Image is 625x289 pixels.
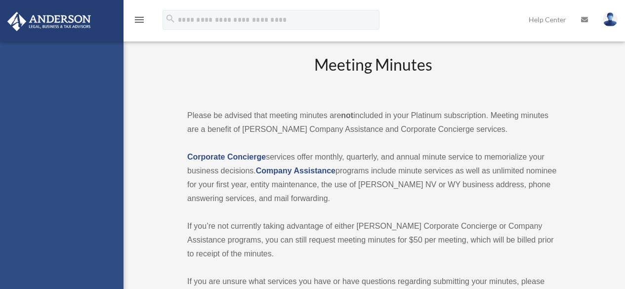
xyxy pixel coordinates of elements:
img: User Pic [603,12,618,27]
p: Please be advised that meeting minutes are included in your Platinum subscription. Meeting minute... [187,109,559,136]
a: Company Assistance [256,166,335,175]
img: Anderson Advisors Platinum Portal [4,12,94,31]
strong: not [341,111,353,120]
a: Corporate Concierge [187,153,266,161]
i: menu [133,14,145,26]
p: If you’re not currently taking advantage of either [PERSON_NAME] Corporate Concierge or Company A... [187,219,559,261]
i: search [165,13,176,24]
h2: Meeting Minutes [187,54,559,95]
p: services offer monthly, quarterly, and annual minute service to memorialize your business decisio... [187,150,559,206]
a: menu [133,17,145,26]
